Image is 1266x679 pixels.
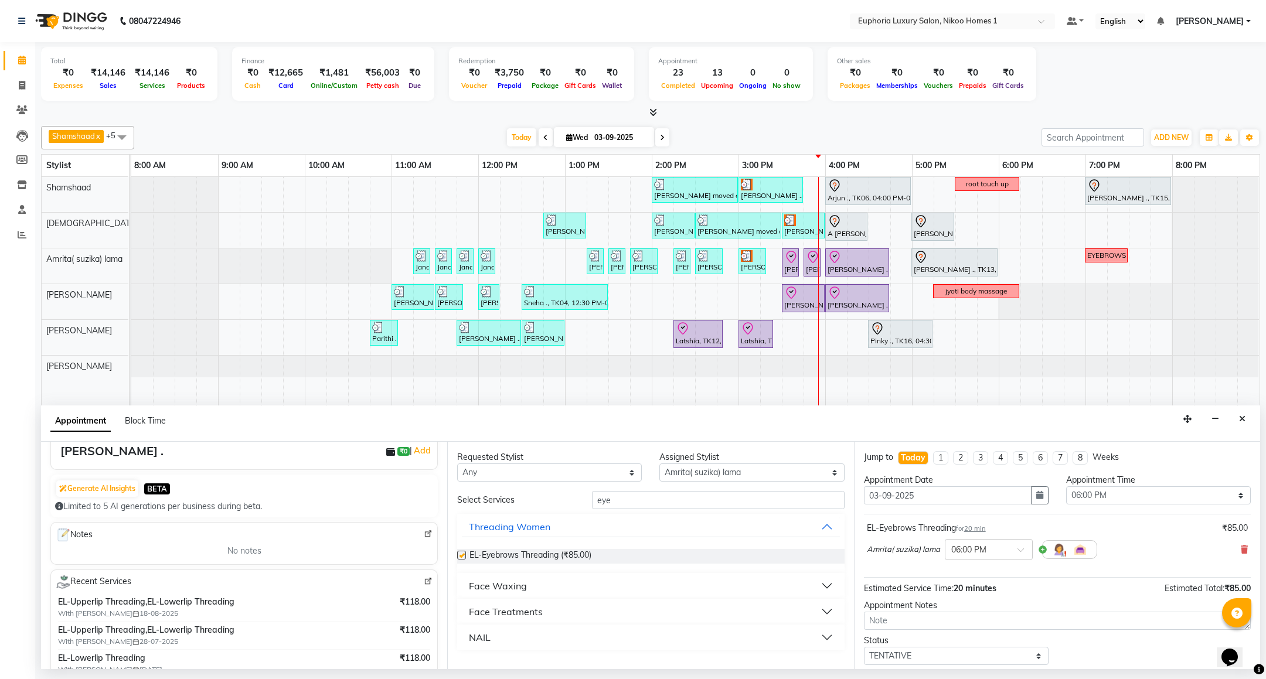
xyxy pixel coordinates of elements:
span: [DEMOGRAPHIC_DATA] [46,218,138,228]
div: A [PERSON_NAME], TK09, 04:00 PM-04:30 PM, EL-HAIR CUT (Senior Stylist) with hairwash MEN [826,214,866,239]
li: 4 [993,451,1008,465]
div: ₹0 [956,66,989,80]
div: ₹56,003 [360,66,404,80]
span: Services [137,81,168,90]
b: 08047224946 [129,5,181,37]
div: ₹0 [404,66,425,80]
div: ₹3,750 [490,66,529,80]
span: Stylist [46,160,71,170]
div: [PERSON_NAME] ., TK02, 12:00 PM-12:15 PM, EP-Artistic Cut - Senior Stylist [479,286,498,308]
span: Online/Custom [308,81,360,90]
div: Janani ., TK01, 11:30 AM-11:35 AM, EP-Half Legs Catridge Wax [436,250,451,272]
div: Latshia, TK12, 02:15 PM-02:50 PM, EP-Tefiti Coffee Pedi [675,322,722,346]
div: [PERSON_NAME] ., TK02, 11:30 AM-11:50 AM, EP-Face & Neck Bleach/Detan [436,286,462,308]
div: [PERSON_NAME] ., TK15, 07:00 PM-08:00 PM, EP-Artistic Cut - Senior Stylist [1086,179,1170,203]
div: 0 [736,66,770,80]
span: ₹0 [397,447,410,456]
button: NAIL [462,627,839,648]
div: 23 [658,66,698,80]
div: ₹0 [921,66,956,80]
div: [PERSON_NAME] ., TK08, 05:00 PM-05:30 PM, EL-HAIR CUT (Senior Stylist) with hairwash MEN [913,214,953,239]
div: ₹0 [529,66,561,80]
li: 8 [1073,451,1088,465]
span: Card [275,81,297,90]
span: Block Time [125,415,166,426]
div: ₹0 [458,66,490,80]
span: | [410,443,433,458]
span: Vouchers [921,81,956,90]
div: Status [864,634,1049,647]
button: Close [1234,410,1251,428]
span: EL-Upperlip Threading,EL-Lowerlip Threading [58,624,337,636]
div: [PERSON_NAME] ., TK03, 03:00 PM-03:45 PM, EL-Kid Cut Girl (Below 8 Yrs) [740,179,802,201]
span: Voucher [458,81,490,90]
input: Search by service name [592,491,844,509]
div: [PERSON_NAME] ., TK02, 11:00 AM-11:30 AM, EP-Instant Clean-Up [393,286,433,308]
span: Completed [658,81,698,90]
a: 2:00 PM [652,157,689,174]
div: [PERSON_NAME] ., TK02, 11:45 AM-12:30 PM, EL-Hydra Boost [458,322,520,344]
div: Face Treatments [469,605,543,619]
button: Face Waxing [462,575,839,596]
span: Sales [97,81,120,90]
span: Shamshaad [52,131,95,141]
div: ₹14,146 [130,66,174,80]
div: Threading Women [469,520,550,534]
div: Arjun ., TK06, 04:00 PM-05:00 PM, EP-Color My Root KP [826,179,910,203]
span: With [PERSON_NAME] 18-08-2025 [58,608,205,619]
div: Finance [241,56,425,66]
div: [PERSON_NAME] ., TK14, 03:45 PM-03:50 PM, EP-Half Legs Catridge Wax [805,250,819,275]
a: 8:00 PM [1173,157,1210,174]
div: [PERSON_NAME] moved out, TK11, 02:00 PM-03:00 PM, EP-Artistic Cut - Creative Stylist [653,179,737,201]
div: Select Services [448,494,583,506]
a: 4:00 PM [826,157,863,174]
span: EL-Upperlip Threading,EL-Lowerlip Threading [58,596,337,608]
span: [PERSON_NAME] [1176,15,1244,28]
div: Limited to 5 AI generations per business during beta. [55,500,433,513]
div: Appointment Date [864,474,1049,486]
span: No show [770,81,804,90]
span: 20 minutes [954,583,996,593]
div: ₹12,665 [264,66,308,80]
span: Recent Services [56,575,131,589]
div: root touch up [966,179,1009,189]
button: Threading Women [462,516,839,537]
span: EL-Lowerlip Threading [58,652,337,664]
span: BETA [144,483,170,494]
li: 3 [973,451,988,465]
a: 10:00 AM [305,157,348,174]
span: Wallet [599,81,625,90]
div: [PERSON_NAME] ., TK14, 04:00 PM-04:45 PM, EP-[PERSON_NAME] [826,250,888,275]
span: ₹85.00 [1224,583,1251,593]
div: [PERSON_NAME] ., TK02, 12:30 PM-01:00 PM, EP-Tightening Masque [523,322,563,344]
a: 5:00 PM [913,157,949,174]
li: 6 [1033,451,1048,465]
div: ₹0 [561,66,599,80]
div: Janani ., TK01, 11:15 AM-11:20 AM, EP-Full Arms Catridge Wax [414,250,429,272]
input: yyyy-mm-dd [864,486,1032,504]
iframe: chat widget [1217,632,1254,667]
small: for [956,524,986,533]
div: ₹1,481 [308,66,360,80]
a: 1:00 PM [566,157,603,174]
span: [PERSON_NAME] [46,289,112,300]
li: 5 [1013,451,1028,465]
a: 9:00 AM [219,157,256,174]
img: Hairdresser.png [1052,542,1066,557]
span: Prepaid [495,81,525,90]
span: [PERSON_NAME] [46,325,112,336]
div: Jump to [864,451,893,463]
span: With [PERSON_NAME] 28-07-2025 [58,636,205,647]
div: Today [901,452,925,464]
div: ₹0 [989,66,1027,80]
div: [PERSON_NAME] ., TK10, 01:30 PM-01:35 PM, EL-Upperlip Threading [610,250,624,272]
div: Appointment Time [1066,474,1251,486]
span: Due [406,81,424,90]
div: [PERSON_NAME] ., TK14, 03:30 PM-04:00 PM, EP-Foot Massage (30 Mins) [783,286,823,311]
span: EL-Eyebrows Threading (₹85.00) [469,549,591,564]
input: 2025-09-03 [591,129,649,146]
div: Latshia, TK12, 03:00 PM-03:25 PM, EP-Tefiti Coffee Mani [740,322,772,346]
a: 6:00 PM [999,157,1036,174]
span: Upcoming [698,81,736,90]
div: [PERSON_NAME] ., TK14, 03:30 PM-03:35 PM, EP-Under Arms Intimate [783,250,798,275]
